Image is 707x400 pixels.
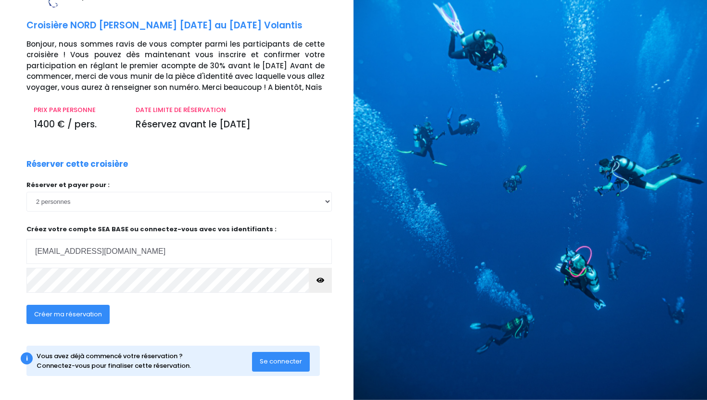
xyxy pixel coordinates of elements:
input: Adresse email [26,239,332,264]
a: Se connecter [252,357,310,365]
span: Créer ma réservation [34,310,102,319]
div: i [21,352,33,364]
p: Créez votre compte SEA BASE ou connectez-vous avec vos identifiants : [26,225,332,264]
p: Croisière NORD [PERSON_NAME] [DATE] au [DATE] Volantis [26,19,346,33]
p: PRIX PAR PERSONNE [34,105,121,115]
div: Vous avez déjà commencé votre réservation ? Connectez-vous pour finaliser cette réservation. [37,351,252,370]
button: Se connecter [252,352,310,371]
p: Bonjour, nous sommes ravis de vous compter parmi les participants de cette croisière ! Vous pouve... [26,39,346,93]
span: Se connecter [260,357,302,366]
p: Réserver cette croisière [26,158,128,171]
p: 1400 € / pers. [34,118,121,132]
p: Réservez avant le [DATE] [136,118,325,132]
p: Réserver et payer pour : [26,180,332,190]
p: DATE LIMITE DE RÉSERVATION [136,105,325,115]
button: Créer ma réservation [26,305,110,324]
